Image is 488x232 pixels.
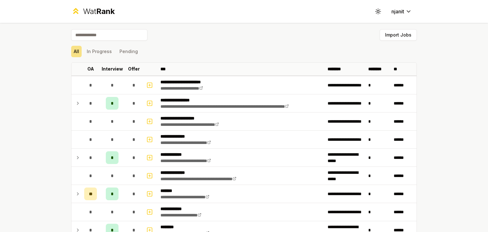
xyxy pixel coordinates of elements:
button: In Progress [84,46,114,57]
div: Wat [83,6,115,17]
p: OA [87,66,94,72]
span: Rank [96,7,115,16]
p: Offer [128,66,140,72]
span: njanit [391,8,404,15]
a: WatRank [71,6,115,17]
button: Import Jobs [380,29,417,41]
button: njanit [386,6,417,17]
button: All [71,46,82,57]
button: Pending [117,46,140,57]
p: Interview [102,66,123,72]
